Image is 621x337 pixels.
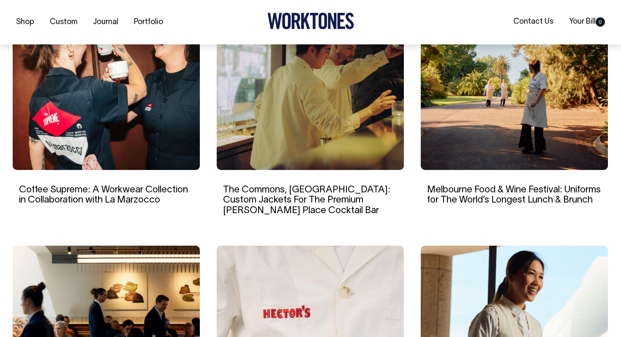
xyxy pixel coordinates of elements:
[566,15,608,29] a: Your Bill0
[90,15,122,29] a: Journal
[13,15,38,29] a: Shop
[131,15,166,29] a: Portfolio
[223,186,390,214] a: The Commons, [GEOGRAPHIC_DATA]: Custom Jackets For The Premium [PERSON_NAME] Place Cocktail Bar
[46,15,81,29] a: Custom
[596,17,605,27] span: 0
[19,186,188,204] a: Coffee Supreme: A Workwear Collection in Collaboration with La Marzocco
[217,7,404,170] img: The Commons, Sydney: Custom Jackets For The Premium Martin Place Cocktail Bar
[510,15,557,29] a: Contact Us
[427,186,601,204] a: Melbourne Food & Wine Festival: Uniforms for The World’s Longest Lunch & Brunch
[421,7,608,170] img: Melbourne Food & Wine Festival: Uniforms for The World’s Longest Lunch & Brunch
[13,7,200,170] img: Coffee Supreme: A Workwear Collection in Collaboration with La Marzocco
